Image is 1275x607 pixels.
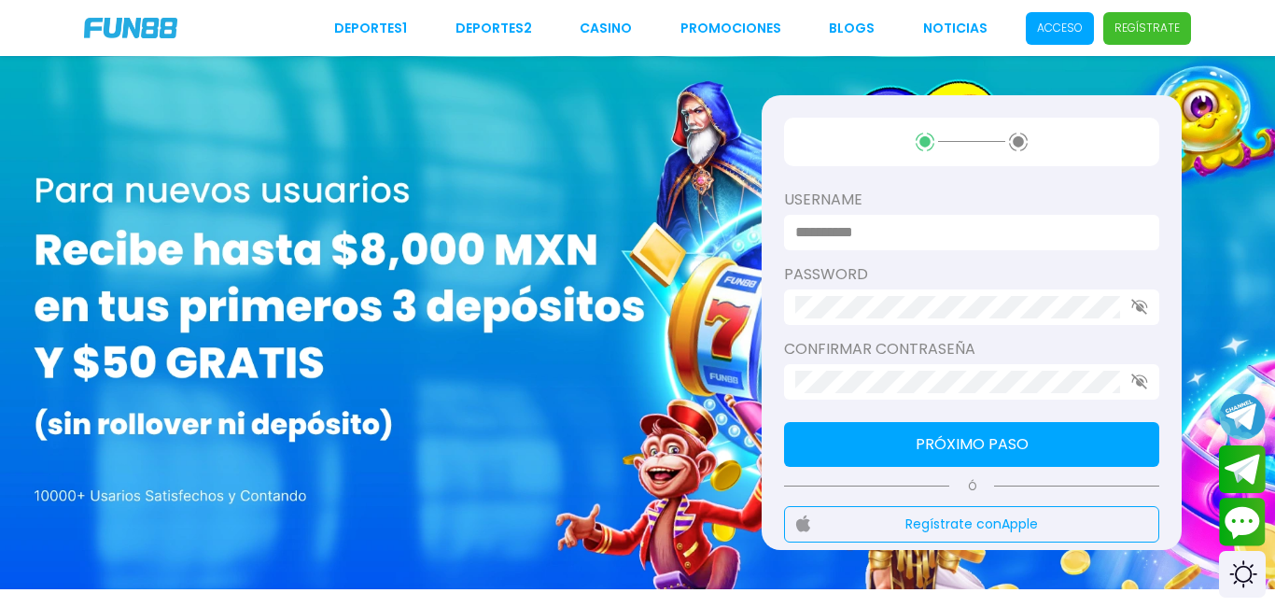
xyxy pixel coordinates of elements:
[580,19,632,38] a: CASINO
[784,338,1159,360] label: Confirmar contraseña
[84,18,177,38] img: Company Logo
[784,263,1159,286] label: password
[829,19,875,38] a: BLOGS
[1114,20,1180,36] p: Regístrate
[1037,20,1083,36] p: Acceso
[784,422,1159,467] button: Próximo paso
[784,506,1159,543] button: Regístrate conApple
[455,19,532,38] a: Deportes2
[1219,445,1266,494] button: Join telegram
[1219,392,1266,441] button: Join telegram channel
[784,189,1159,211] label: username
[1219,498,1266,546] button: Contact customer service
[784,478,1159,495] p: Ó
[1219,551,1266,598] div: Switch theme
[680,19,781,38] a: Promociones
[334,19,407,38] a: Deportes1
[923,19,988,38] a: NOTICIAS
